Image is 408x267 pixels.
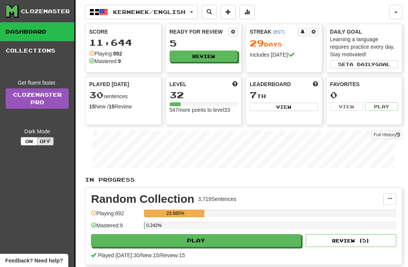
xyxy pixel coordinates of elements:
[250,38,264,48] span: 29
[141,252,159,258] span: New: 15
[250,90,318,100] div: th
[170,28,229,35] div: Ready for Review
[98,252,139,258] span: Played [DATE]: 30
[221,5,236,19] button: Add sentence to collection
[89,50,122,57] div: Playing:
[250,103,318,111] button: View
[306,234,396,247] button: Review (5)
[349,62,375,67] span: a daily
[139,252,141,258] span: /
[330,80,399,88] div: Favorites
[146,210,204,217] div: 23.985%
[91,234,301,247] button: Play
[250,39,318,48] div: Day s
[89,90,104,100] span: 30
[6,88,69,109] a: ClozemasterPro
[91,222,140,234] div: Mastered: 9
[170,80,187,88] span: Level
[89,28,158,35] div: Score
[21,137,37,145] button: On
[250,80,291,88] span: Leaderboard
[89,57,121,65] div: Mastered:
[37,137,54,145] button: Off
[113,9,185,15] span: Kernewek / English
[330,60,399,68] button: Seta dailygoal
[170,39,238,48] div: 5
[89,38,158,47] div: 11,644
[5,257,63,264] span: Open feedback widget
[250,28,298,35] div: Streak
[6,128,69,135] div: Dark Mode
[273,29,284,35] a: (BST)
[118,58,121,64] strong: 9
[371,131,402,139] button: Full History
[85,5,198,19] button: Kernewek/English
[91,193,194,205] div: Random Collection
[330,35,399,58] div: Learning a language requires practice every day. Stay motivated!
[89,80,129,88] span: Played [DATE]
[240,5,255,19] button: More stats
[159,252,161,258] span: /
[330,90,399,100] div: 0
[198,195,236,203] div: 3,719 Sentences
[89,103,158,110] div: New / Review
[202,5,217,19] button: Search sentences
[250,51,318,59] div: Includes [DATE]!
[170,106,238,114] div: 547 more points to level 33
[250,90,257,100] span: 7
[113,51,122,57] strong: 892
[170,90,238,100] div: 32
[91,210,140,222] div: Playing: 892
[313,80,318,88] span: This week in points, UTC
[330,102,363,111] button: View
[89,103,95,110] strong: 15
[21,8,70,15] div: Clozemaster
[170,51,238,62] button: Review
[89,90,158,100] div: sentences
[85,176,402,184] p: In Progress
[330,28,399,35] div: Daily Goal
[232,80,238,88] span: Score more points to level up
[160,252,185,258] span: Review: 15
[108,103,114,110] strong: 15
[6,79,69,86] div: Get fluent faster.
[365,102,398,111] button: Play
